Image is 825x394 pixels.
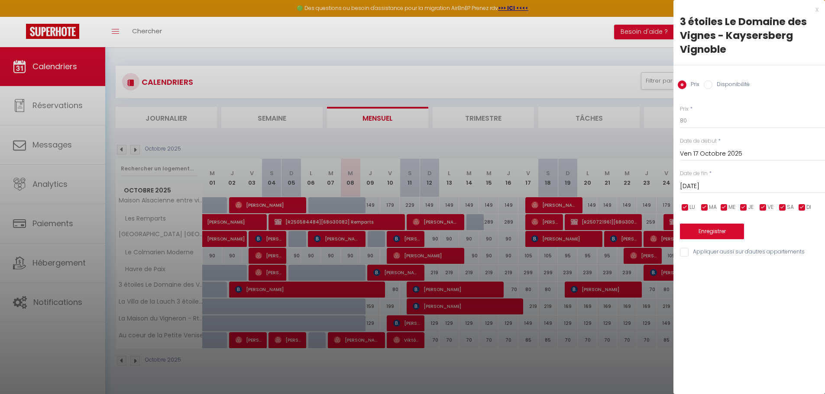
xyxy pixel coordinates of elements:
span: LU [689,203,695,211]
span: ME [728,203,735,211]
span: VE [767,203,773,211]
label: Disponibilité [712,80,750,90]
button: Enregistrer [680,224,744,239]
label: Date de fin [680,170,708,178]
label: Prix [680,105,689,113]
div: 3 étoiles Le Domaine des Vignes - Kaysersberg Vignoble [680,15,819,56]
label: Date de début [680,137,717,145]
span: MA [709,203,717,211]
span: JE [748,203,754,211]
span: SA [787,203,794,211]
label: Prix [686,80,699,90]
span: DI [806,203,811,211]
div: x [673,4,819,15]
